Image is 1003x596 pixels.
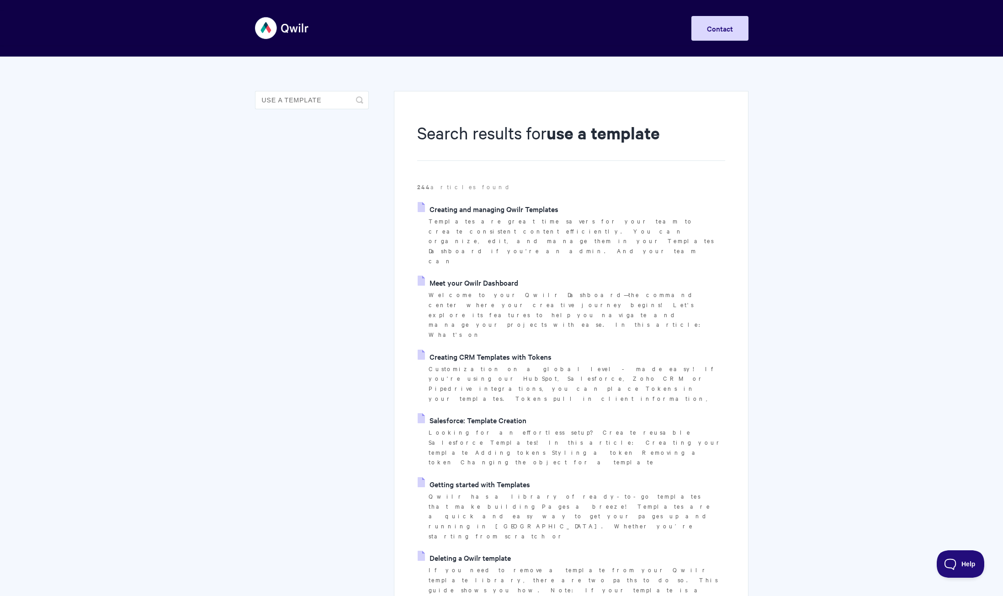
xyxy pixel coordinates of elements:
img: Qwilr Help Center [255,11,309,45]
p: Looking for an effortless setup? Create reusable Salesforce Templates! In this article: Creating ... [429,427,725,467]
a: Contact [691,16,748,41]
a: Deleting a Qwilr template [418,551,511,564]
p: Templates are great time savers for your team to create consistent content efficiently. You can o... [429,216,725,266]
h1: Search results for [417,121,725,161]
iframe: Toggle Customer Support [937,550,985,578]
a: Creating CRM Templates with Tokens [418,350,552,363]
p: Customization on a global level - made easy! If you're using our HubSpot, Salesforce, Zoho CRM or... [429,364,725,404]
strong: use a template [547,122,660,144]
input: Search [255,91,369,109]
a: Creating and managing Qwilr Templates [418,202,558,216]
strong: 244 [417,182,430,191]
a: Meet your Qwilr Dashboard [418,276,518,289]
p: Welcome to your Qwilr Dashboard—the command center where your creative journey begins! Let's expl... [429,290,725,340]
a: Getting started with Templates [418,477,530,491]
p: articles found [417,182,725,192]
p: Qwilr has a library of ready-to-go templates that make building Pages a breeze! Templates are a q... [429,491,725,541]
a: Salesforce: Template Creation [418,413,526,427]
